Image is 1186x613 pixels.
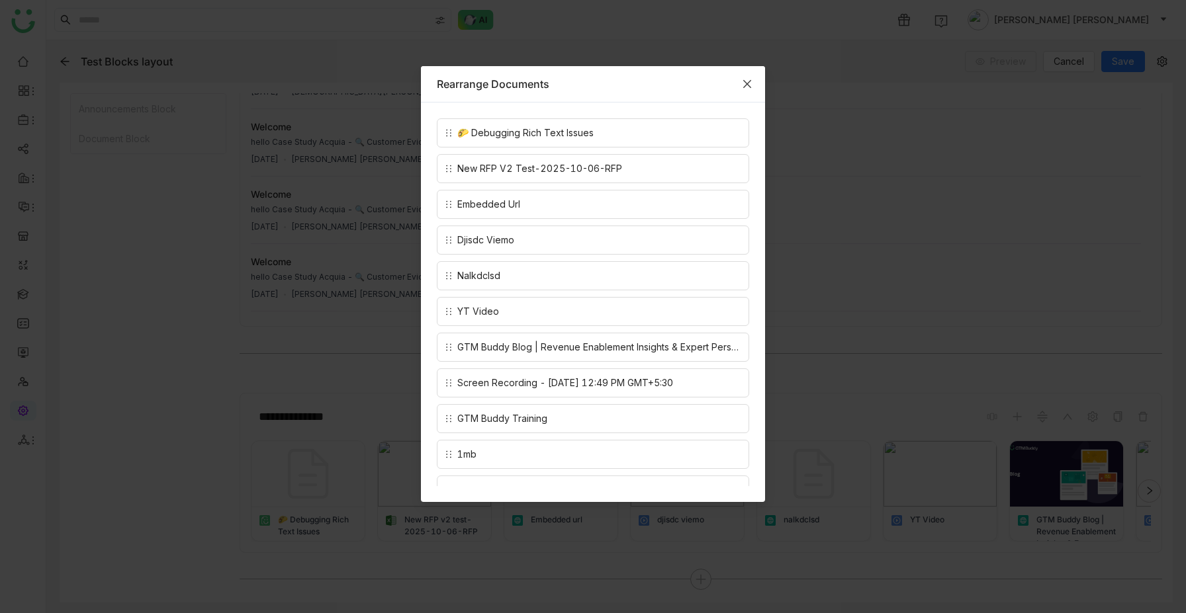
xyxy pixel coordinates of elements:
button: Close [729,66,765,102]
div: Rearrange Documents [437,77,749,91]
div: djisdc viemo [457,233,514,247]
div: 🌮 Debugging Rich Text Issues [457,126,594,140]
div: GTM Buddy Training [457,411,547,426]
div: Screen recording - [DATE] 12:49 PM GMT+5:30 [457,376,673,390]
div: 1mb [457,447,477,462]
div: Embedded url [457,197,520,212]
div: AI Based Personalization Proposal.docx.docx [457,483,657,497]
div: YT Video [457,304,499,319]
div: New RFP v2 test-2025-10-06-RFP [457,161,622,176]
div: nalkdclsd [457,268,500,283]
div: GTM Buddy Blog | Revenue Enablement Insights & Expert Perspectives [457,340,742,354]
